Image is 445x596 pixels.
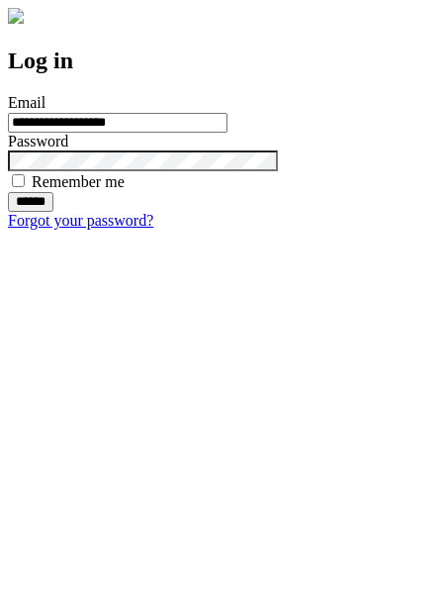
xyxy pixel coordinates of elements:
img: logo-4e3dc11c47720685a147b03b5a06dd966a58ff35d612b21f08c02c0306f2b779.png [8,8,24,24]
label: Email [8,94,45,111]
label: Remember me [32,173,125,190]
a: Forgot your password? [8,212,153,229]
h2: Log in [8,48,437,74]
label: Password [8,133,68,149]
